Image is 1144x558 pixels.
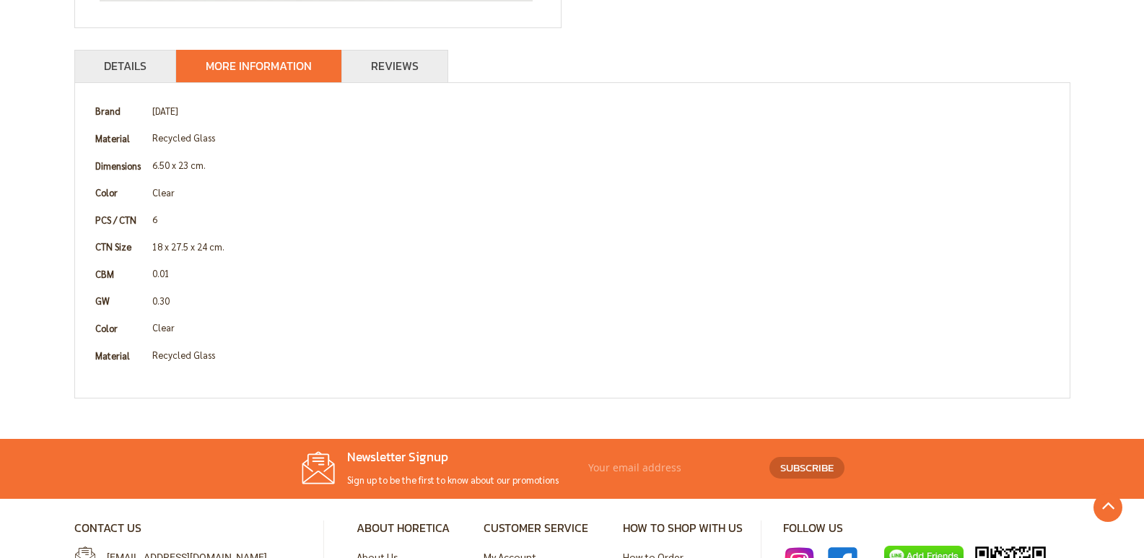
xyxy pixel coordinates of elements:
td: 6 [147,206,1055,234]
h4: Customer Service [484,520,588,535]
h4: About Horetica [357,520,450,535]
th: Color [89,315,147,342]
th: Material [89,125,147,152]
td: Clear [147,315,1055,342]
span: Subscribe [780,459,834,476]
td: Recycled Glass [147,342,1055,370]
th: Color [89,179,147,206]
h4: Contact Us [74,520,313,535]
td: 0.30 [147,287,1055,315]
td: [DATE] [147,97,1055,125]
h4: Follow Us [783,520,1070,535]
h4: How to Shop with Us [623,520,743,535]
a: Reviews [371,57,419,74]
th: GW [89,287,147,315]
th: CTN Size [89,233,147,261]
th: Brand [89,97,147,125]
a: More Information [206,57,312,74]
a: Details [104,57,147,74]
th: Dimensions [89,152,147,180]
h4: Newsletter Signup [300,450,582,466]
a: Go to Top [1093,493,1122,522]
td: 18 x 27.5 x 24 cm. [147,233,1055,261]
button: Subscribe [769,457,844,479]
td: Clear [147,179,1055,206]
td: Recycled Glass [147,125,1055,152]
p: Sign up to be the first to know about our promotions [300,472,582,488]
td: 6.50 x 23 cm. [147,152,1055,180]
th: Material [89,342,147,370]
th: CBM [89,261,147,288]
th: PCS / CTN [89,206,147,234]
td: 0.01 [147,261,1055,288]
